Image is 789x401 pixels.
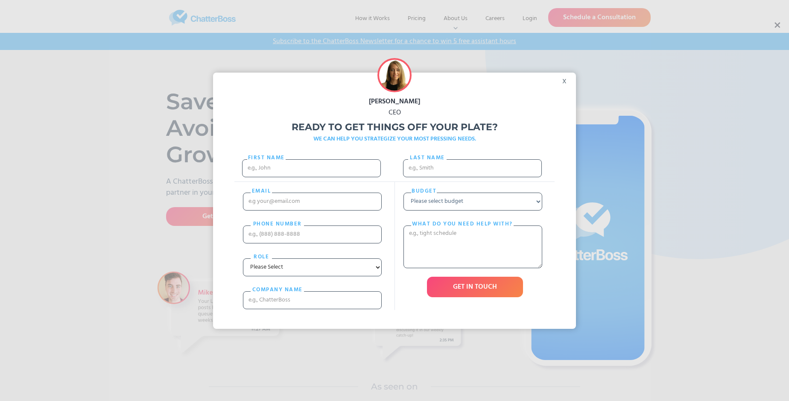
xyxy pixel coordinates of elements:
label: Role [251,253,272,261]
input: e.g., John [242,159,381,177]
label: What do you need help with? [411,220,514,228]
input: GET IN TOUCH [427,277,523,297]
input: e.g., ChatterBoss [243,291,382,309]
label: cOMPANY NAME [251,286,304,294]
strong: Ready to get things off your plate? [292,121,498,133]
strong: WE CAN HELP YOU STRATEGIZE YOUR MOST PRESSING NEEDS. [313,134,476,144]
form: Freebie Popup Form 2021 [234,149,555,318]
div: CEO [213,107,576,118]
input: e.g., Smith [403,159,542,177]
label: Budget [411,187,437,196]
input: e.g., (888) 888-8888 [243,225,382,243]
div: [PERSON_NAME] [213,96,576,107]
label: First Name [247,154,286,162]
input: e.g your@email.com [243,193,382,211]
label: PHONE nUMBER [251,220,304,228]
label: email [251,187,272,196]
div: x [557,73,576,85]
label: Last name [408,154,447,162]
